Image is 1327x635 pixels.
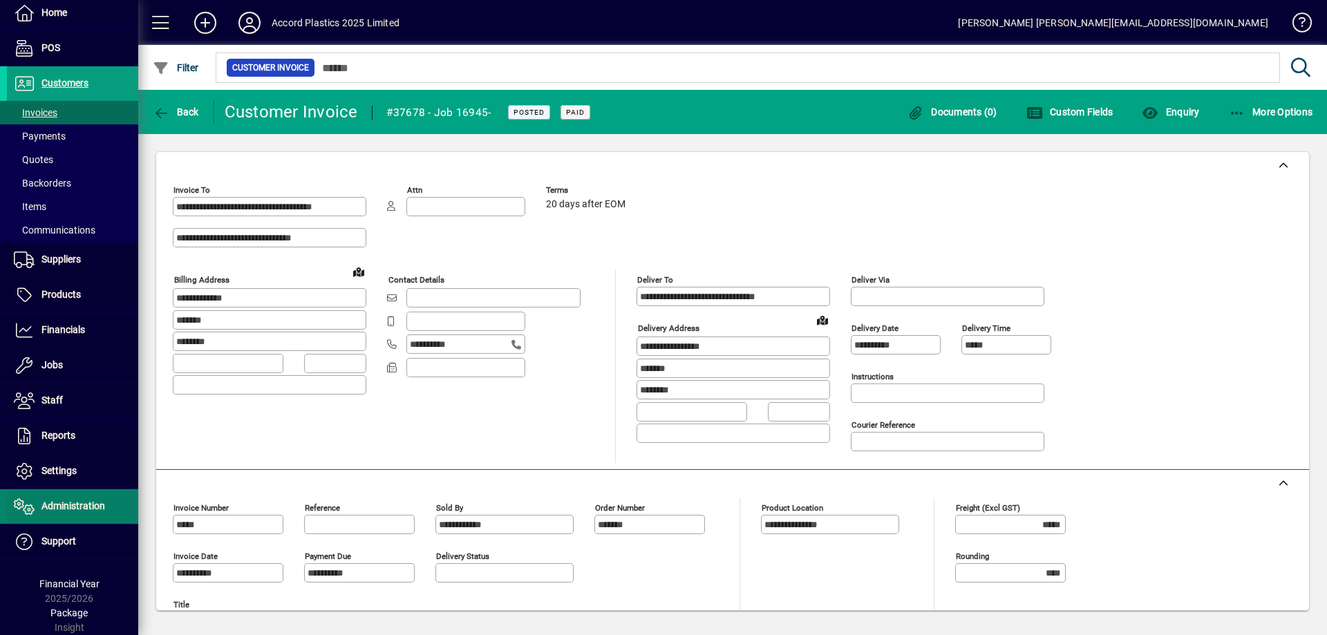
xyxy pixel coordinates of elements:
[41,7,67,18] span: Home
[7,243,138,277] a: Suppliers
[149,99,203,124] button: Back
[227,10,272,35] button: Profile
[7,124,138,148] a: Payments
[7,419,138,453] a: Reports
[41,324,85,335] span: Financials
[50,607,88,618] span: Package
[14,154,53,165] span: Quotes
[1142,106,1199,117] span: Enquiry
[7,489,138,524] a: Administration
[149,55,203,80] button: Filter
[41,42,60,53] span: POS
[851,420,915,430] mat-label: Courier Reference
[566,108,585,117] span: Paid
[41,77,88,88] span: Customers
[386,102,491,124] div: #37678 - Job 16945-
[436,551,489,561] mat-label: Delivery status
[546,199,625,210] span: 20 days after EOM
[41,289,81,300] span: Products
[7,454,138,489] a: Settings
[851,372,894,381] mat-label: Instructions
[7,348,138,383] a: Jobs
[1138,99,1203,124] button: Enquiry
[39,578,100,589] span: Financial Year
[41,359,63,370] span: Jobs
[41,430,75,441] span: Reports
[173,503,229,513] mat-label: Invoice number
[138,99,214,124] app-page-header-button: Back
[14,131,66,142] span: Payments
[14,225,95,236] span: Communications
[41,254,81,265] span: Suppliers
[956,551,989,561] mat-label: Rounding
[14,107,57,118] span: Invoices
[407,185,422,195] mat-label: Attn
[41,500,105,511] span: Administration
[514,108,545,117] span: Posted
[41,395,63,406] span: Staff
[7,148,138,171] a: Quotes
[907,106,997,117] span: Documents (0)
[173,185,210,195] mat-label: Invoice To
[595,503,645,513] mat-label: Order number
[14,178,71,189] span: Backorders
[851,323,898,333] mat-label: Delivery date
[173,600,189,609] mat-label: Title
[305,551,351,561] mat-label: Payment due
[153,62,199,73] span: Filter
[41,536,76,547] span: Support
[7,195,138,218] a: Items
[225,101,358,123] div: Customer Invoice
[1229,106,1313,117] span: More Options
[272,12,399,34] div: Accord Plastics 2025 Limited
[14,201,46,212] span: Items
[173,551,218,561] mat-label: Invoice date
[7,278,138,312] a: Products
[1282,3,1310,48] a: Knowledge Base
[1225,99,1317,124] button: More Options
[7,171,138,195] a: Backorders
[305,503,340,513] mat-label: Reference
[546,186,629,195] span: Terms
[7,218,138,242] a: Communications
[41,465,77,476] span: Settings
[958,12,1268,34] div: [PERSON_NAME] [PERSON_NAME][EMAIL_ADDRESS][DOMAIN_NAME]
[762,503,823,513] mat-label: Product location
[1026,106,1113,117] span: Custom Fields
[637,275,673,285] mat-label: Deliver To
[7,313,138,348] a: Financials
[7,31,138,66] a: POS
[436,503,463,513] mat-label: Sold by
[7,524,138,559] a: Support
[183,10,227,35] button: Add
[904,99,1001,124] button: Documents (0)
[348,260,370,283] a: View on map
[7,383,138,418] a: Staff
[811,309,834,331] a: View on map
[956,503,1020,513] mat-label: Freight (excl GST)
[851,275,890,285] mat-label: Deliver via
[7,101,138,124] a: Invoices
[962,323,1010,333] mat-label: Delivery time
[1023,99,1117,124] button: Custom Fields
[153,106,199,117] span: Back
[232,61,309,75] span: Customer Invoice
